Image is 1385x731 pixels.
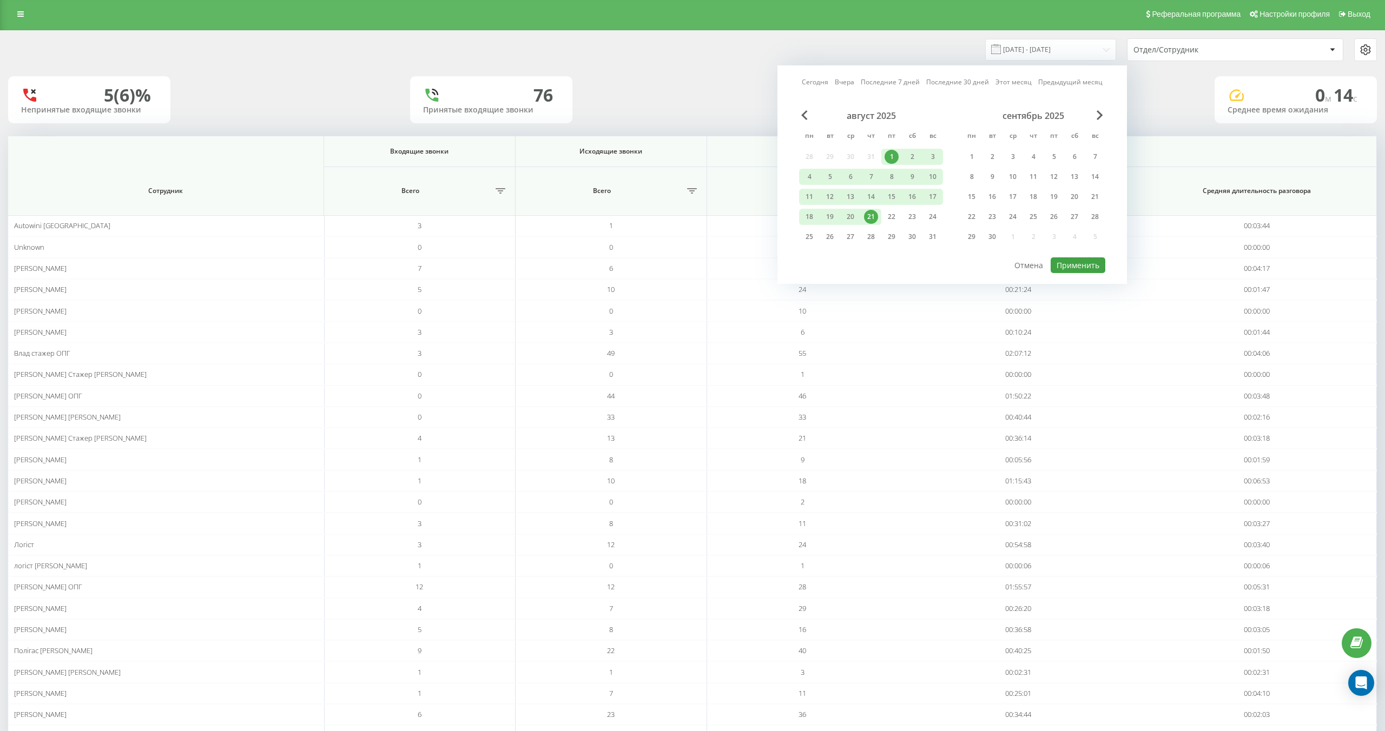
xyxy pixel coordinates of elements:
div: 76 [533,85,553,105]
td: 01:50:22 [898,386,1137,407]
td: 00:00:00 [1138,364,1377,385]
div: пт 19 сент. 2025 г. [1044,189,1064,205]
span: Сотрудник [29,187,303,195]
span: Всего [521,187,683,195]
span: [PERSON_NAME] Стажер [PERSON_NAME] [14,369,147,379]
div: 8 [885,170,899,184]
div: сб 13 сент. 2025 г. [1064,169,1085,185]
span: 5 [418,284,421,294]
div: 13 [1067,170,1081,184]
span: Средняя длительность разговора [1155,187,1360,195]
div: ср 13 авг. 2025 г. [840,189,861,205]
div: вс 3 авг. 2025 г. [922,149,943,165]
span: 46 [799,391,806,401]
abbr: среда [1005,129,1021,145]
div: чт 18 сент. 2025 г. [1023,189,1044,205]
div: 16 [985,190,999,204]
abbr: четверг [863,129,879,145]
div: 25 [1026,210,1040,224]
div: 23 [905,210,919,224]
div: 14 [864,190,878,204]
div: 30 [905,230,919,244]
div: ср 10 сент. 2025 г. [1003,169,1023,185]
div: вт 19 авг. 2025 г. [820,209,840,225]
div: вт 26 авг. 2025 г. [820,229,840,245]
div: 29 [965,230,979,244]
span: [PERSON_NAME] [14,476,67,486]
div: 13 [843,190,858,204]
span: [PERSON_NAME] [14,497,67,507]
span: Всего [329,187,492,195]
span: 21 [799,433,806,443]
div: пн 18 авг. 2025 г. [799,209,820,225]
div: Принятые входящие звонки [423,105,559,115]
div: пт 5 сент. 2025 г. [1044,149,1064,165]
div: пн 1 сент. 2025 г. [961,149,982,165]
div: 10 [926,170,940,184]
span: 11 [799,519,806,528]
span: 12 [607,582,615,592]
td: 00:03:18 [1138,598,1377,619]
div: вт 23 сент. 2025 г. [982,209,1003,225]
div: 12 [1047,170,1061,184]
span: 0 [609,242,613,252]
div: Отдел/Сотрудник [1133,45,1263,55]
div: 29 [885,230,899,244]
td: 00:40:44 [898,407,1137,428]
span: 24 [799,540,806,549]
div: 25 [802,230,816,244]
td: 00:00:00 [898,300,1137,321]
div: 18 [802,210,816,224]
td: 00:01:59 [1138,449,1377,470]
span: 9 [418,646,421,655]
span: 1 [609,667,613,677]
td: 00:04:17 [1138,258,1377,279]
div: 28 [864,230,878,244]
td: 00:10:24 [898,322,1137,343]
span: 1 [418,561,421,570]
abbr: понедельник [964,129,980,145]
abbr: суббота [904,129,920,145]
span: 3 [418,221,421,230]
abbr: суббота [1066,129,1083,145]
span: 12 [607,540,615,549]
div: 21 [1088,190,1102,204]
span: 0 [418,306,421,316]
div: 5 [823,170,837,184]
span: 18 [799,476,806,486]
span: 3 [418,348,421,358]
span: 8 [609,455,613,464]
div: пт 22 авг. 2025 г. [881,209,902,225]
div: 16 [905,190,919,204]
div: 3 [926,150,940,164]
div: 14 [1088,170,1102,184]
td: 00:36:58 [898,619,1137,640]
span: 28 [799,582,806,592]
span: [PERSON_NAME] [PERSON_NAME] [14,667,121,677]
span: 55 [799,348,806,358]
span: [PERSON_NAME] [14,284,67,294]
div: пн 4 авг. 2025 г. [799,169,820,185]
span: 4 [418,433,421,443]
div: вс 17 авг. 2025 г. [922,189,943,205]
span: 1 [801,561,804,570]
div: 2 [985,150,999,164]
div: 24 [1006,210,1020,224]
div: 24 [926,210,940,224]
span: Исходящие звонки [530,147,692,156]
span: 12 [415,582,423,592]
span: 0 [609,369,613,379]
div: сб 16 авг. 2025 г. [902,189,922,205]
div: Open Intercom Messenger [1348,670,1374,696]
span: 3 [418,327,421,337]
div: пн 8 сент. 2025 г. [961,169,982,185]
div: сб 23 авг. 2025 г. [902,209,922,225]
div: вс 21 сент. 2025 г. [1085,189,1105,205]
div: 22 [965,210,979,224]
td: 00:54:58 [898,534,1137,555]
span: 9 [801,455,804,464]
div: чт 7 авг. 2025 г. [861,169,881,185]
td: 00:00:00 [1138,236,1377,257]
td: 00:02:31 [898,661,1137,682]
div: вт 12 авг. 2025 г. [820,189,840,205]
